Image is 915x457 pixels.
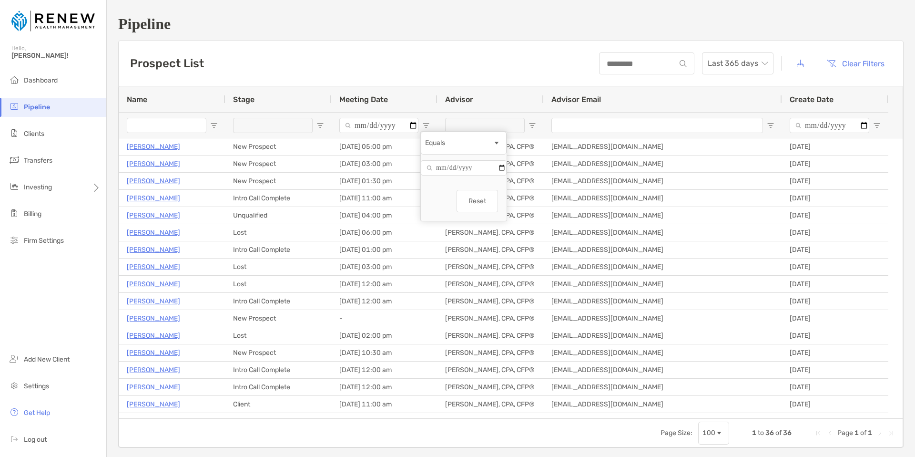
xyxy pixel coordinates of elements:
div: [DATE] 10:00 am [332,413,437,430]
a: [PERSON_NAME] [127,347,180,359]
div: 100 [702,429,715,437]
div: [EMAIL_ADDRESS][DOMAIN_NAME] [544,259,782,275]
span: 36 [783,429,792,437]
button: Open Filter Menu [873,122,881,129]
div: Previous Page [826,429,834,437]
a: [PERSON_NAME] [127,209,180,221]
div: [EMAIL_ADDRESS][DOMAIN_NAME] [544,413,782,430]
div: [PERSON_NAME], CPA, CFP® [437,276,544,292]
div: Unqualified [225,207,332,224]
span: of [860,429,866,437]
div: [PERSON_NAME], CPA, CFP® [437,344,544,361]
input: Filter Value [421,160,507,176]
a: [PERSON_NAME] [127,192,180,204]
span: Log out [24,436,47,444]
div: Intro Call Complete [225,241,332,258]
div: [DATE] [782,396,888,413]
div: [EMAIL_ADDRESS][DOMAIN_NAME] [544,156,782,172]
span: Meeting Date [339,95,388,104]
div: Lost [225,276,332,292]
a: [PERSON_NAME] [127,381,180,393]
div: Equals [425,139,493,147]
div: New Prospect [225,310,332,327]
div: Column Filter [420,131,507,221]
a: [PERSON_NAME] [127,278,180,290]
input: Create Date Filter Input [790,118,869,133]
div: [DATE] 06:00 pm [332,224,437,241]
button: Open Filter Menu [210,122,218,129]
span: Transfers [24,156,52,165]
span: Investing [24,183,52,191]
div: [DATE] [782,276,888,292]
div: [DATE] 05:00 pm [332,138,437,155]
div: [EMAIL_ADDRESS][DOMAIN_NAME] [544,190,782,207]
div: [DATE] [782,224,888,241]
span: Add New Client [24,355,70,364]
div: New Prospect [225,173,332,189]
div: Intro Call Complete [225,413,332,430]
img: investing icon [9,181,20,192]
button: Reset [457,190,498,212]
div: [DATE] 04:00 pm [332,207,437,224]
a: [PERSON_NAME] [127,158,180,170]
div: [EMAIL_ADDRESS][DOMAIN_NAME] [544,138,782,155]
div: [EMAIL_ADDRESS][DOMAIN_NAME] [544,207,782,224]
span: Create Date [790,95,834,104]
img: add_new_client icon [9,353,20,364]
div: [EMAIL_ADDRESS][DOMAIN_NAME] [544,396,782,413]
img: settings icon [9,380,20,391]
a: [PERSON_NAME] [127,295,180,307]
a: [PERSON_NAME] [127,261,180,273]
span: Dashboard [24,76,58,84]
div: [DATE] [782,362,888,378]
div: New Prospect [225,138,332,155]
div: [EMAIL_ADDRESS][DOMAIN_NAME] [544,224,782,241]
div: [PERSON_NAME], CPA, CFP® [437,293,544,310]
span: Last 365 days [708,53,768,74]
a: [PERSON_NAME] [127,244,180,256]
div: [DATE] [782,207,888,224]
img: Zoe Logo [11,4,95,38]
div: [DATE] 11:00 am [332,190,437,207]
div: [PERSON_NAME], CPA, CFP® [437,362,544,378]
a: [PERSON_NAME] [127,227,180,239]
div: Page Size [698,422,729,445]
div: [EMAIL_ADDRESS][DOMAIN_NAME] [544,293,782,310]
div: [DATE] [782,310,888,327]
div: - [332,310,437,327]
span: [PERSON_NAME]! [11,52,101,60]
div: [DATE] 02:00 pm [332,327,437,344]
div: [EMAIL_ADDRESS][DOMAIN_NAME] [544,241,782,258]
div: [DATE] [782,259,888,275]
div: [PERSON_NAME], CPA, CFP® [437,259,544,275]
a: [PERSON_NAME] [127,312,180,324]
h3: Prospect List [130,57,204,70]
div: Filtering operator [421,132,507,155]
h1: Pipeline [118,15,904,33]
div: New Prospect [225,156,332,172]
div: [DATE] 12:00 am [332,293,437,310]
a: [PERSON_NAME] [127,330,180,342]
p: [PERSON_NAME] [127,175,180,187]
div: [DATE] [782,293,888,310]
div: [DATE] 01:30 pm [332,173,437,189]
div: [DATE] [782,413,888,430]
div: [EMAIL_ADDRESS][DOMAIN_NAME] [544,173,782,189]
div: [PERSON_NAME], CPA, CFP® [437,241,544,258]
div: [DATE] [782,241,888,258]
div: [DATE] 03:00 pm [332,259,437,275]
div: [EMAIL_ADDRESS][DOMAIN_NAME] [544,379,782,395]
img: transfers icon [9,154,20,166]
a: [PERSON_NAME] [127,415,180,427]
div: [PERSON_NAME], CPA, CFP® [437,379,544,395]
img: clients icon [9,127,20,139]
div: Page Size: [661,429,692,437]
img: input icon [680,60,687,67]
input: Advisor Email Filter Input [551,118,763,133]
